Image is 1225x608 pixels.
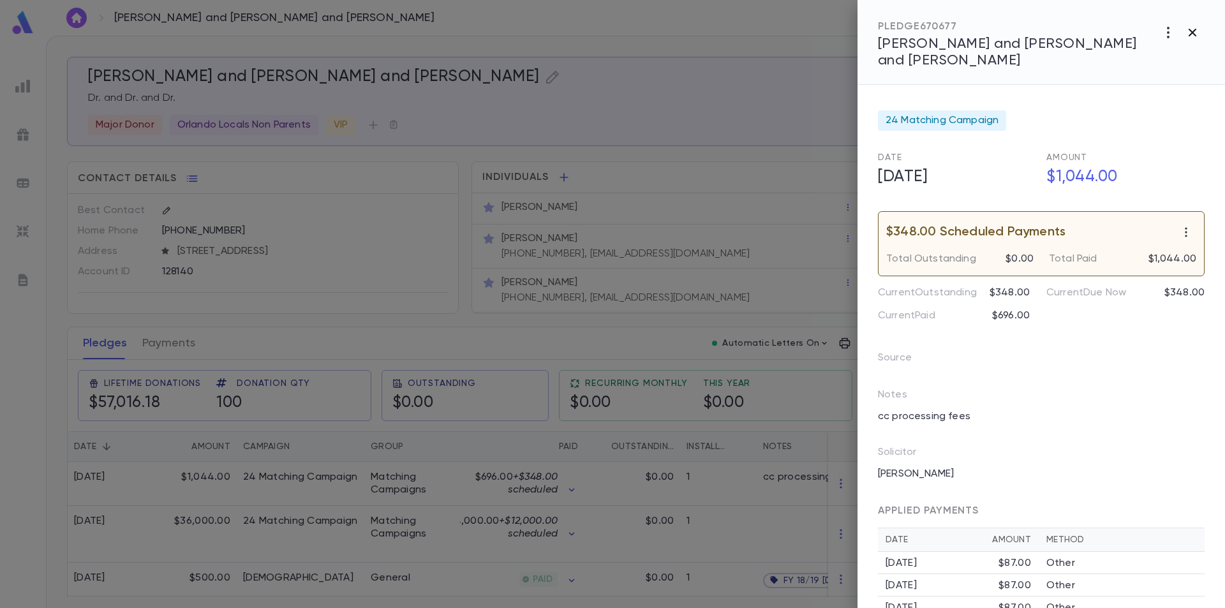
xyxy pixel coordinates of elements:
p: $696.00 [992,309,1030,322]
div: [PERSON_NAME] [870,464,1034,484]
p: Current Paid [878,309,935,322]
div: Date [886,535,992,545]
p: Current Outstanding [878,286,977,299]
span: Date [878,153,902,162]
p: Solicitor [878,446,916,464]
p: $1,044.00 [1148,253,1196,265]
p: $348.00 [990,286,1030,299]
p: Notes [878,389,907,406]
span: 24 Matching Campaign [886,114,999,127]
p: $0.00 [1006,253,1034,265]
div: PLEDGE 670677 [878,20,1156,33]
p: Current Due Now [1046,286,1126,299]
p: Other [1046,579,1075,592]
p: Other [1046,557,1075,570]
div: [DATE] [886,579,999,592]
p: Total Paid [1049,253,1097,265]
span: Amount [1046,153,1087,162]
div: $87.00 [999,579,1031,592]
h5: $1,044.00 [1039,164,1205,191]
th: Method [1039,528,1205,552]
h5: [DATE] [870,164,1036,191]
div: $87.00 [999,557,1031,570]
div: Amount [992,535,1031,545]
p: $348.00 [1164,286,1205,299]
div: [DATE] [886,557,999,570]
span: [PERSON_NAME] and [PERSON_NAME] and [PERSON_NAME] [878,37,1137,68]
p: Source [878,348,932,373]
p: Total Outstanding [886,253,976,265]
div: 24 Matching Campaign [878,110,1006,131]
p: $348.00 Scheduled Payments [886,226,1065,239]
div: cc processing fees [870,406,1205,427]
span: APPLIED PAYMENTS [878,506,979,516]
